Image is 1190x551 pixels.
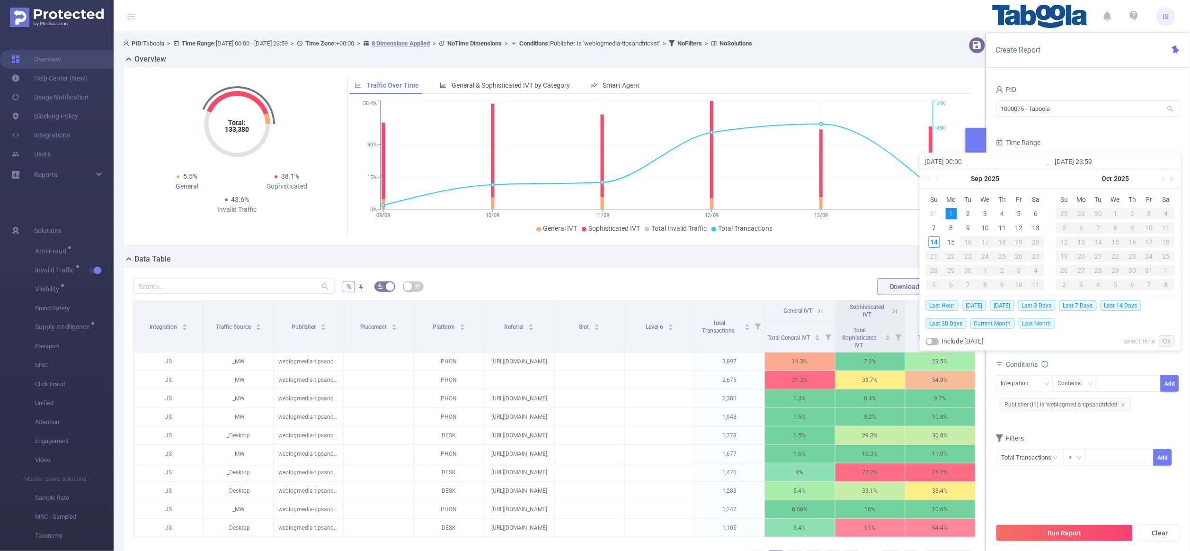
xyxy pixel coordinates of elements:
[1141,263,1158,278] td: October 31, 2025
[1013,208,1025,219] div: 5
[926,278,943,292] td: October 5, 2025
[1107,221,1124,235] td: October 8, 2025
[164,40,173,47] span: >
[977,278,994,292] td: October 8, 2025
[926,263,943,278] td: September 28, 2025
[1124,235,1141,249] td: October 16, 2025
[1077,455,1083,461] i: icon: down
[977,265,994,276] div: 1
[225,126,249,133] tspan: 133,380
[588,225,640,232] span: Sophisticated IVT
[11,88,89,107] a: Usage Notification
[1028,251,1045,262] div: 27
[937,101,946,107] tspan: 60K
[35,526,114,545] span: Taxonomy
[943,278,960,292] td: October 6, 2025
[1073,263,1090,278] td: October 27, 2025
[1028,279,1045,290] div: 11
[1090,208,1107,219] div: 30
[1141,222,1158,234] div: 10
[1158,263,1175,278] td: November 1, 2025
[1154,449,1172,466] button: Add
[35,375,114,394] span: Click Fraud
[1044,381,1050,388] i: icon: down
[996,524,1133,542] button: Run Report
[1011,279,1028,290] div: 10
[35,337,114,356] span: Passport
[960,236,977,248] div: 16
[1056,207,1073,221] td: September 28, 2025
[1107,207,1124,221] td: October 1, 2025
[943,235,960,249] td: September 15, 2025
[1158,222,1175,234] div: 11
[926,265,943,276] div: 28
[519,40,660,47] span: Publisher Is 'weblogmedia-tipsandtrickst'
[305,40,336,47] b: Time Zone:
[660,40,669,47] span: >
[1090,249,1107,263] td: October 21, 2025
[355,82,361,89] i: icon: line-chart
[35,488,114,507] span: Sample Rate
[35,356,114,375] span: MRC
[35,267,78,273] span: Invalid Traffic
[977,207,994,221] td: September 3, 2025
[1124,265,1141,276] div: 30
[702,40,711,47] span: >
[1028,195,1045,204] span: Sa
[1011,221,1028,235] td: September 12, 2025
[132,40,143,47] b: PID:
[440,82,446,89] i: icon: bar-chart
[926,207,943,221] td: August 31, 2025
[123,40,752,47] span: Taboola [DATE] 00:00 - [DATE] 23:59 +00:00
[719,40,752,47] b: No Solutions
[1056,249,1073,263] td: October 19, 2025
[183,172,197,180] span: 5.5%
[1011,251,1028,262] div: 26
[1056,263,1073,278] td: October 26, 2025
[134,54,166,65] h2: Overview
[1028,235,1045,249] td: September 20, 2025
[960,195,977,204] span: Tu
[1141,251,1158,262] div: 24
[977,279,994,290] div: 8
[1090,278,1107,292] td: November 4, 2025
[1141,278,1158,292] td: November 7, 2025
[994,235,1011,249] td: September 18, 2025
[1090,251,1107,262] div: 21
[1056,265,1073,276] div: 26
[1073,265,1090,276] div: 27
[996,139,1041,146] span: Time Range
[1124,279,1141,290] div: 6
[123,40,132,46] i: icon: user
[1158,249,1175,263] td: October 25, 2025
[1158,208,1175,219] div: 4
[288,40,297,47] span: >
[1073,195,1090,204] span: Mo
[1073,249,1090,263] td: October 20, 2025
[430,40,439,47] span: >
[1124,251,1141,262] div: 23
[1011,207,1028,221] td: September 5, 2025
[1056,195,1073,204] span: Su
[677,40,702,47] b: No Filters
[1124,236,1141,248] div: 16
[994,278,1011,292] td: October 9, 2025
[228,119,246,126] tspan: Total:
[1124,195,1141,204] span: Th
[960,251,977,262] div: 23
[1158,221,1175,235] td: October 11, 2025
[924,169,936,188] a: Last year (Control + left)
[1056,279,1073,290] div: 2
[543,225,577,232] span: General IVT
[994,263,1011,278] td: October 2, 2025
[1056,221,1073,235] td: October 5, 2025
[367,142,377,148] tspan: 30%
[1107,236,1124,248] div: 15
[979,208,991,219] div: 3
[1090,265,1107,276] div: 28
[994,221,1011,235] td: September 11, 2025
[281,172,299,180] span: 38.1%
[182,40,216,47] b: Time Range:
[1073,278,1090,292] td: November 3, 2025
[1124,249,1141,263] td: October 23, 2025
